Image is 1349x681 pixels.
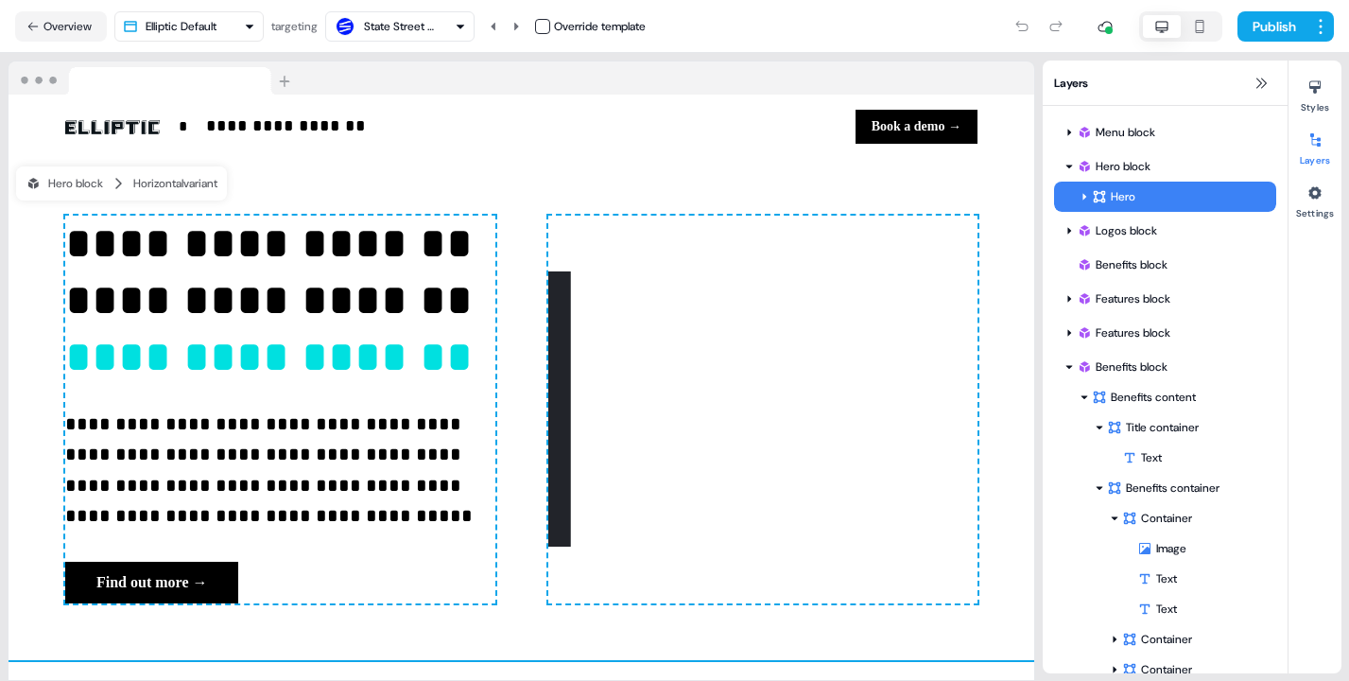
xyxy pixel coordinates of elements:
div: Benefits container [1107,479,1269,498]
div: Hero block [26,174,103,193]
button: State Street Bank [325,11,475,42]
div: Layers [1043,61,1288,106]
div: Image [1137,539,1276,558]
button: Publish [1237,11,1307,42]
div: Benefits block [1077,358,1269,376]
button: Find out more → [65,562,238,603]
div: Image [1054,533,1276,564]
img: Image [65,120,160,134]
button: Book a demo → [856,110,977,144]
button: Layers [1288,125,1341,166]
div: Text [1054,564,1276,594]
div: Text [1137,600,1276,619]
div: Hero blockHero [1054,151,1276,212]
button: Overview [15,11,107,42]
div: Book a demo → [529,110,978,144]
div: Benefits block [1054,250,1276,280]
div: Container [1122,660,1269,679]
div: Container [1122,509,1269,528]
div: Benefits content [1092,388,1269,407]
div: Hero block [1077,157,1269,176]
div: Text [1054,443,1276,473]
div: Logos block [1054,216,1276,246]
div: Benefits block [1077,255,1269,274]
div: Find out more → [65,562,495,603]
div: Menu block [1077,123,1269,142]
div: Menu block [1054,117,1276,148]
div: Text [1137,569,1276,588]
div: Elliptic Default [146,17,216,36]
img: Image [548,216,978,603]
div: Title containerText [1054,412,1276,473]
div: Features block [1054,318,1276,348]
div: Hero [1092,187,1269,206]
div: Override template [554,17,646,36]
div: Container [1122,630,1269,649]
div: Features block [1077,289,1269,308]
div: Features block [1077,323,1269,342]
div: Container [1054,624,1276,655]
div: Hero [1054,182,1276,212]
img: Browser topbar [9,61,299,96]
div: Title container [1107,418,1269,437]
div: Logos block [1077,221,1269,240]
div: Text [1122,448,1276,467]
div: ContainerImageTextText [1054,503,1276,624]
div: Horizontal variant [133,174,217,193]
div: Features block [1054,284,1276,314]
button: Settings [1288,178,1341,219]
button: Styles [1288,72,1341,113]
div: State Street Bank [364,17,440,36]
div: Text [1054,594,1276,624]
div: targeting [271,17,318,36]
